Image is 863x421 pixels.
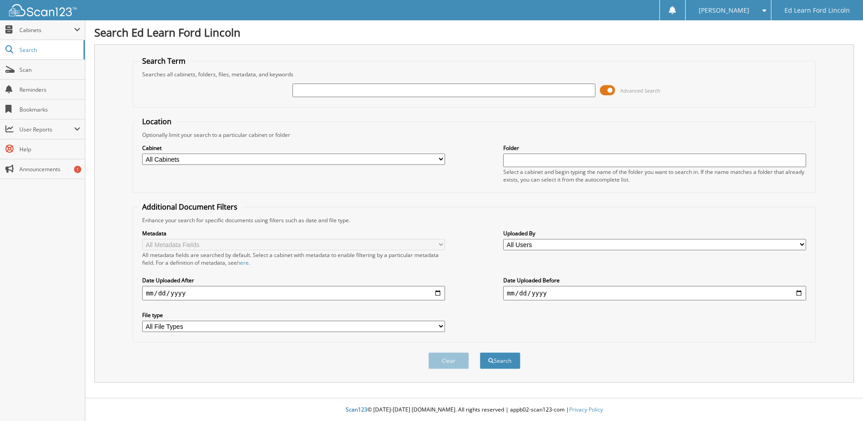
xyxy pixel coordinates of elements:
span: Help [19,145,80,153]
div: Optionally limit your search to a particular cabinet or folder [138,131,811,139]
span: Ed Learn Ford Lincoln [784,8,850,13]
label: Folder [503,144,806,152]
div: Searches all cabinets, folders, files, metadata, and keywords [138,70,811,78]
label: Cabinet [142,144,445,152]
div: © [DATE]-[DATE] [DOMAIN_NAME]. All rights reserved | appb02-scan123-com | [85,399,863,421]
h1: Search Ed Learn Ford Lincoln [94,25,854,40]
label: File type [142,311,445,319]
span: Search [19,46,79,54]
label: Uploaded By [503,229,806,237]
span: [PERSON_NAME] [699,8,749,13]
span: Bookmarks [19,106,80,113]
div: 1 [74,166,81,173]
div: Select a cabinet and begin typing the name of the folder you want to search in. If the name match... [503,168,806,183]
input: start [142,286,445,300]
a: Privacy Policy [569,406,603,413]
span: Advanced Search [620,87,660,94]
span: Scan123 [346,406,367,413]
span: Reminders [19,86,80,94]
button: Clear [428,352,469,369]
label: Metadata [142,229,445,237]
legend: Search Term [138,56,190,66]
div: All metadata fields are searched by default. Select a cabinet with metadata to enable filtering b... [142,251,445,267]
label: Date Uploaded After [142,276,445,284]
legend: Location [138,117,176,126]
label: Date Uploaded Before [503,276,806,284]
span: Scan [19,66,80,74]
img: scan123-logo-white.svg [9,4,77,16]
input: end [503,286,806,300]
legend: Additional Document Filters [138,202,242,212]
span: Announcements [19,165,80,173]
button: Search [480,352,520,369]
span: Cabinets [19,26,74,34]
div: Enhance your search for specific documents using filters such as date and file type. [138,216,811,224]
span: User Reports [19,126,74,133]
a: here [237,259,249,267]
